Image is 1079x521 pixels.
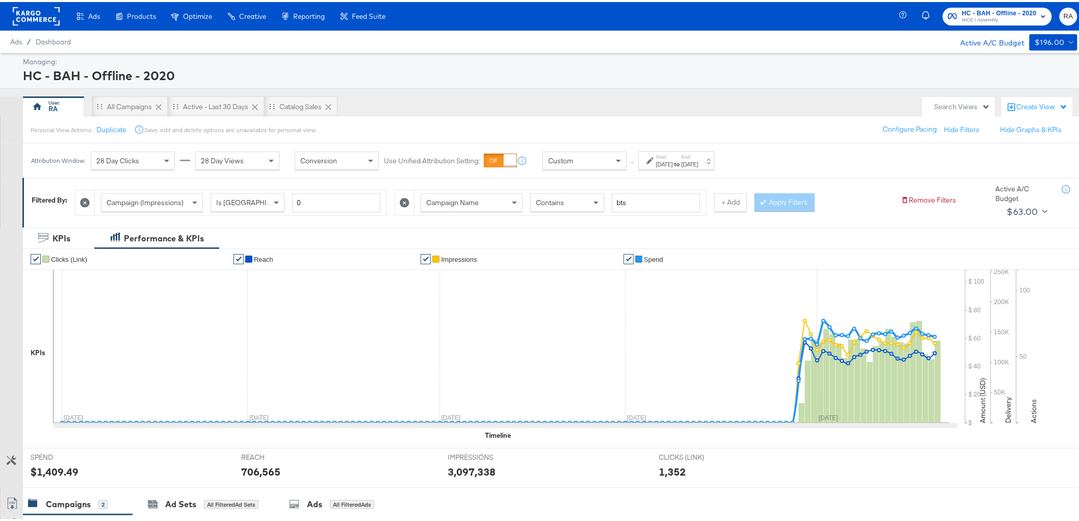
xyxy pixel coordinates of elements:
div: Performance & KPIs [124,231,204,242]
div: Drag to reorder tab [97,102,102,107]
span: Products [127,10,156,18]
a: Dashboard [36,36,71,44]
button: Hide Graphs & KPIs [1000,123,1062,133]
div: All Filtered Ads [330,498,374,507]
div: Active A/C Budget [949,32,1024,47]
span: Feed Suite [352,10,386,18]
div: All Filtered Ad Sets [204,498,259,507]
div: KPIs [53,231,70,242]
input: Enter a search term [612,191,700,210]
div: Save, edit and delete options are unavailable for personal view. [144,124,316,132]
span: Reach [254,254,273,261]
input: Enter a number [292,191,380,210]
span: Custom [548,154,573,163]
div: Personal View Actions: [31,124,92,132]
div: Active - Last 30 Days [183,100,248,110]
span: Campaign Name [426,196,479,205]
button: Duplicate [96,123,126,133]
button: Hide Filters [944,123,980,133]
a: ✔ [234,252,244,262]
div: Ads [307,497,322,508]
span: / [22,36,36,44]
div: Create View [1017,100,1068,110]
label: End: [682,152,699,158]
text: Actions [1030,397,1039,421]
div: Managing: [23,55,1075,65]
div: [DATE] [656,158,673,166]
div: RA [49,102,58,112]
label: Use Unified Attribution Setting: [384,154,480,164]
div: Campaigns [46,497,91,508]
div: Filtered By: [32,193,67,203]
div: Ad Sets [165,497,196,508]
button: $63.00 [1003,202,1050,218]
span: Impressions [441,254,477,261]
span: ↑ [628,159,637,162]
span: Campaign (Impressions) [107,196,184,205]
span: 28 Day Views [201,154,244,163]
span: Spend [644,254,663,261]
div: All Campaigns [107,100,152,110]
div: Drag to reorder tab [173,102,178,107]
span: NICE / Assembly [962,14,1037,22]
span: Is [GEOGRAPHIC_DATA] [216,196,294,205]
div: 3,097,338 [448,462,496,477]
div: Timeline [485,429,511,438]
span: Ads [88,10,100,18]
span: REACH [241,451,318,460]
span: Ads [10,36,22,44]
span: Reporting [293,10,325,18]
div: $1,409.49 [31,462,79,477]
div: $63.00 [1007,202,1038,217]
div: KPIs [31,346,45,356]
button: Remove Filters [901,193,957,203]
div: Search Views [935,100,990,110]
div: 1,352 [659,462,686,477]
button: RA [1060,6,1077,23]
a: ✔ [31,252,41,262]
button: + Add [714,191,747,210]
span: HC - BAH - Offline - 2020 [962,6,1037,17]
span: Creative [239,10,266,18]
a: ✔ [421,252,431,262]
button: $196.00 [1030,32,1077,48]
strong: to [673,158,682,166]
label: Start: [656,152,673,158]
span: IMPRESSIONS [448,451,525,460]
span: CLICKS (LINK) [659,451,735,460]
div: Active A/C Budget [996,182,1052,201]
div: Drag to reorder tab [269,102,275,107]
a: ✔ [624,252,634,262]
text: Delivery [1004,395,1013,421]
button: Configure Pacing [876,118,944,137]
div: Catalog Sales [279,100,322,110]
span: 28 Day Clicks [96,154,139,163]
div: HC - BAH - Offline - 2020 [23,65,1075,82]
div: 706,565 [241,462,280,477]
span: Optimize [183,10,212,18]
span: RA [1064,9,1073,20]
text: Amount (USD) [979,376,988,421]
div: $196.00 [1035,34,1065,47]
div: [DATE] [682,158,699,166]
span: Contains [536,196,564,205]
button: HC - BAH - Offline - 2020NICE / Assembly [943,6,1052,23]
span: SPEND [31,451,107,460]
div: 2 [98,498,108,507]
span: Clicks (Link) [51,254,87,261]
div: Attribution Window: [31,155,86,162]
span: Conversion [300,154,337,163]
